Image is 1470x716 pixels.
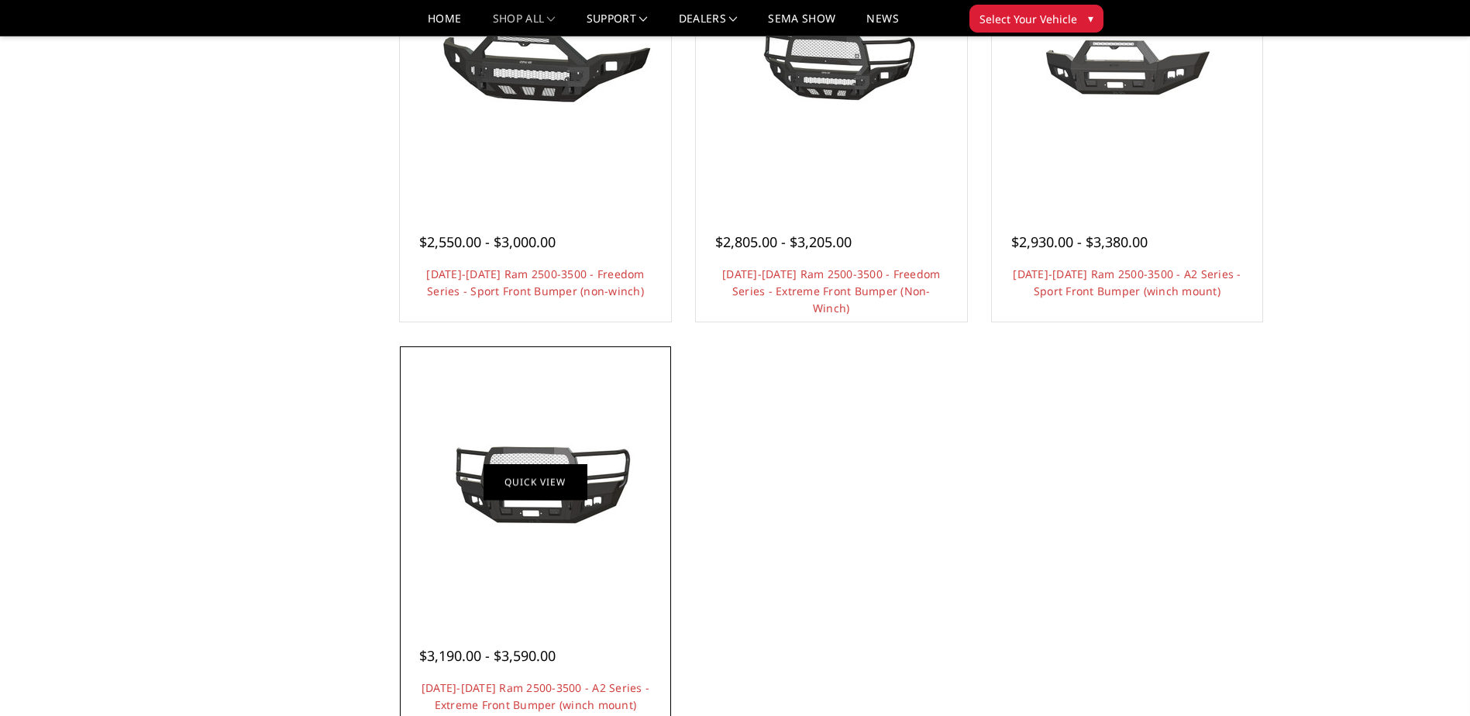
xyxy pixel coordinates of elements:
[493,13,556,36] a: shop all
[1013,267,1241,298] a: [DATE]-[DATE] Ram 2500-3500 - A2 Series - Sport Front Bumper (winch mount)
[866,13,898,36] a: News
[484,464,587,501] a: Quick view
[1088,10,1093,26] span: ▾
[404,350,667,614] a: 2019-2025 Ram 2500-3500 - A2 Series - Extreme Front Bumper (winch mount)
[428,13,461,36] a: Home
[587,13,648,36] a: Support
[768,13,835,36] a: SEMA Show
[715,232,852,251] span: $2,805.00 - $3,205.00
[426,267,644,298] a: [DATE]-[DATE] Ram 2500-3500 - Freedom Series - Sport Front Bumper (non-winch)
[1011,232,1148,251] span: $2,930.00 - $3,380.00
[422,680,649,712] a: [DATE]-[DATE] Ram 2500-3500 - A2 Series - Extreme Front Bumper (winch mount)
[979,11,1077,27] span: Select Your Vehicle
[722,267,940,315] a: [DATE]-[DATE] Ram 2500-3500 - Freedom Series - Extreme Front Bumper (Non-Winch)
[411,426,659,538] img: 2019-2025 Ram 2500-3500 - A2 Series - Extreme Front Bumper (winch mount)
[679,13,738,36] a: Dealers
[419,232,556,251] span: $2,550.00 - $3,000.00
[411,10,659,126] img: 2019-2025 Ram 2500-3500 - Freedom Series - Sport Front Bumper (non-winch)
[419,646,556,665] span: $3,190.00 - $3,590.00
[969,5,1103,33] button: Select Your Vehicle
